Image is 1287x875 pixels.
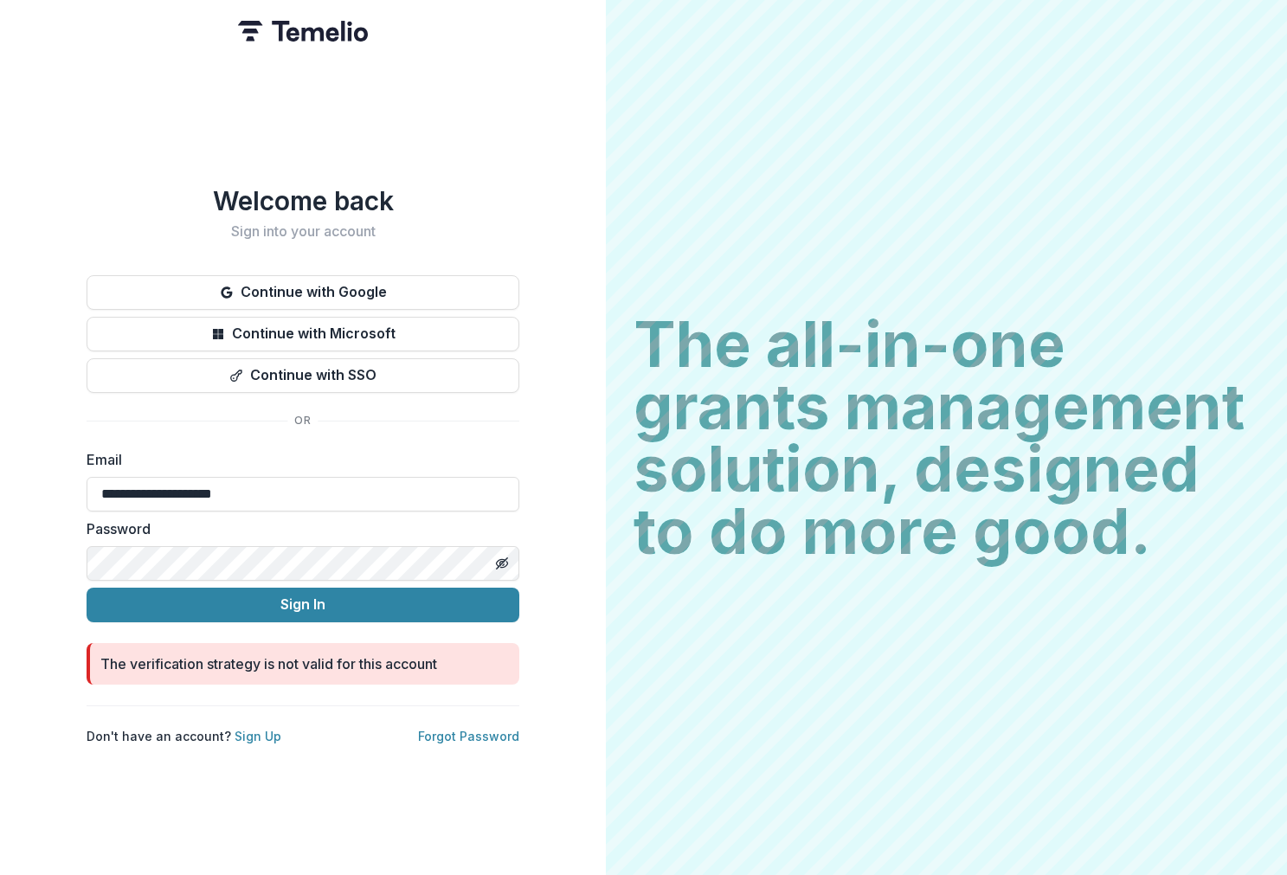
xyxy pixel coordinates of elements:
p: Don't have an account? [87,727,281,745]
div: The verification strategy is not valid for this account [100,653,437,674]
button: Toggle password visibility [488,550,516,577]
button: Continue with SSO [87,358,519,393]
label: Email [87,449,509,470]
button: Continue with Google [87,275,519,310]
h2: Sign into your account [87,223,519,240]
a: Forgot Password [418,729,519,743]
a: Sign Up [235,729,281,743]
button: Sign In [87,588,519,622]
button: Continue with Microsoft [87,317,519,351]
img: Temelio [238,21,368,42]
label: Password [87,518,509,539]
h1: Welcome back [87,185,519,216]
